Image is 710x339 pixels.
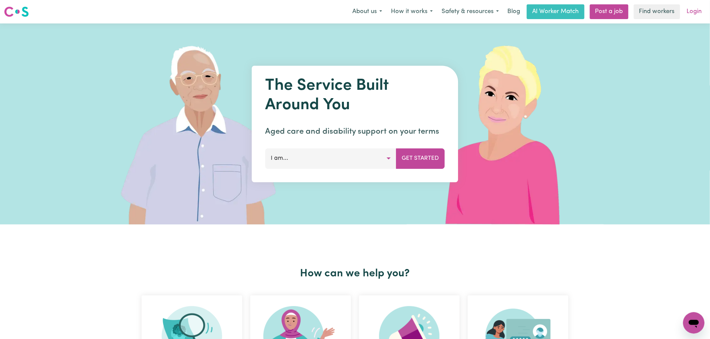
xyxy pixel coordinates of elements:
iframe: Button to launch messaging window [683,312,705,334]
button: Get Started [396,148,445,168]
a: Login [683,4,706,19]
button: About us [348,5,387,19]
h2: How can we help you? [138,267,572,280]
button: How it works [387,5,437,19]
a: Find workers [634,4,680,19]
p: Aged care and disability support on your terms [265,126,445,138]
a: Careseekers logo [4,4,29,19]
img: Careseekers logo [4,6,29,18]
a: Post a job [590,4,628,19]
h1: The Service Built Around You [265,76,445,115]
button: Safety & resources [437,5,503,19]
a: AI Worker Match [527,4,585,19]
a: Blog [503,4,524,19]
button: I am... [265,148,397,168]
